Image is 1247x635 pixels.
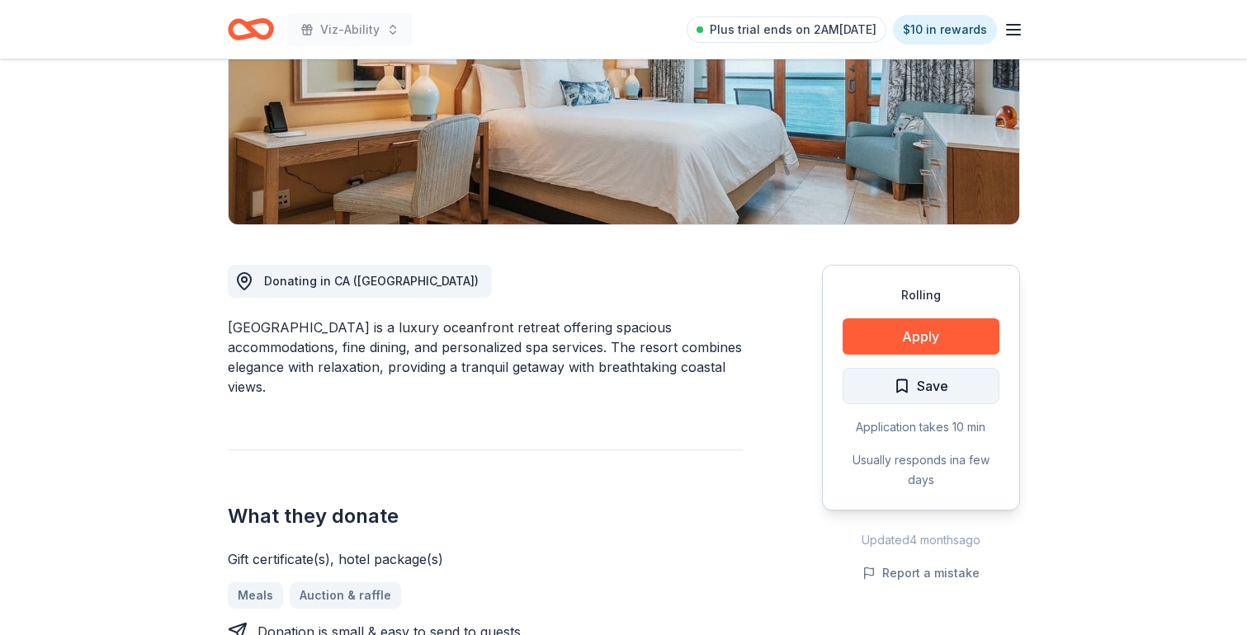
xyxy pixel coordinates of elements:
button: Viz-Ability [287,13,413,46]
button: Apply [843,318,999,355]
span: Plus trial ends on 2AM[DATE] [710,20,876,40]
span: Save [917,375,948,397]
div: Usually responds in a few days [843,450,999,490]
div: Rolling [843,285,999,305]
button: Save [843,368,999,404]
a: Home [228,10,274,49]
a: Meals [228,582,283,609]
a: Auction & raffle [290,582,401,609]
span: Donating in CA ([GEOGRAPHIC_DATA]) [264,274,479,288]
div: [GEOGRAPHIC_DATA] is a luxury oceanfront retreat offering spacious accommodations, fine dining, a... [228,317,743,397]
h2: What they donate [228,503,743,529]
a: $10 in rewards [893,15,997,45]
div: Updated 4 months ago [822,530,1020,550]
a: Plus trial ends on 2AM[DATE] [687,16,886,43]
div: Application takes 10 min [843,417,999,437]
span: Viz-Ability [320,20,380,40]
div: Gift certificate(s), hotel package(s) [228,549,743,569]
button: Report a mistake [862,563,980,583]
